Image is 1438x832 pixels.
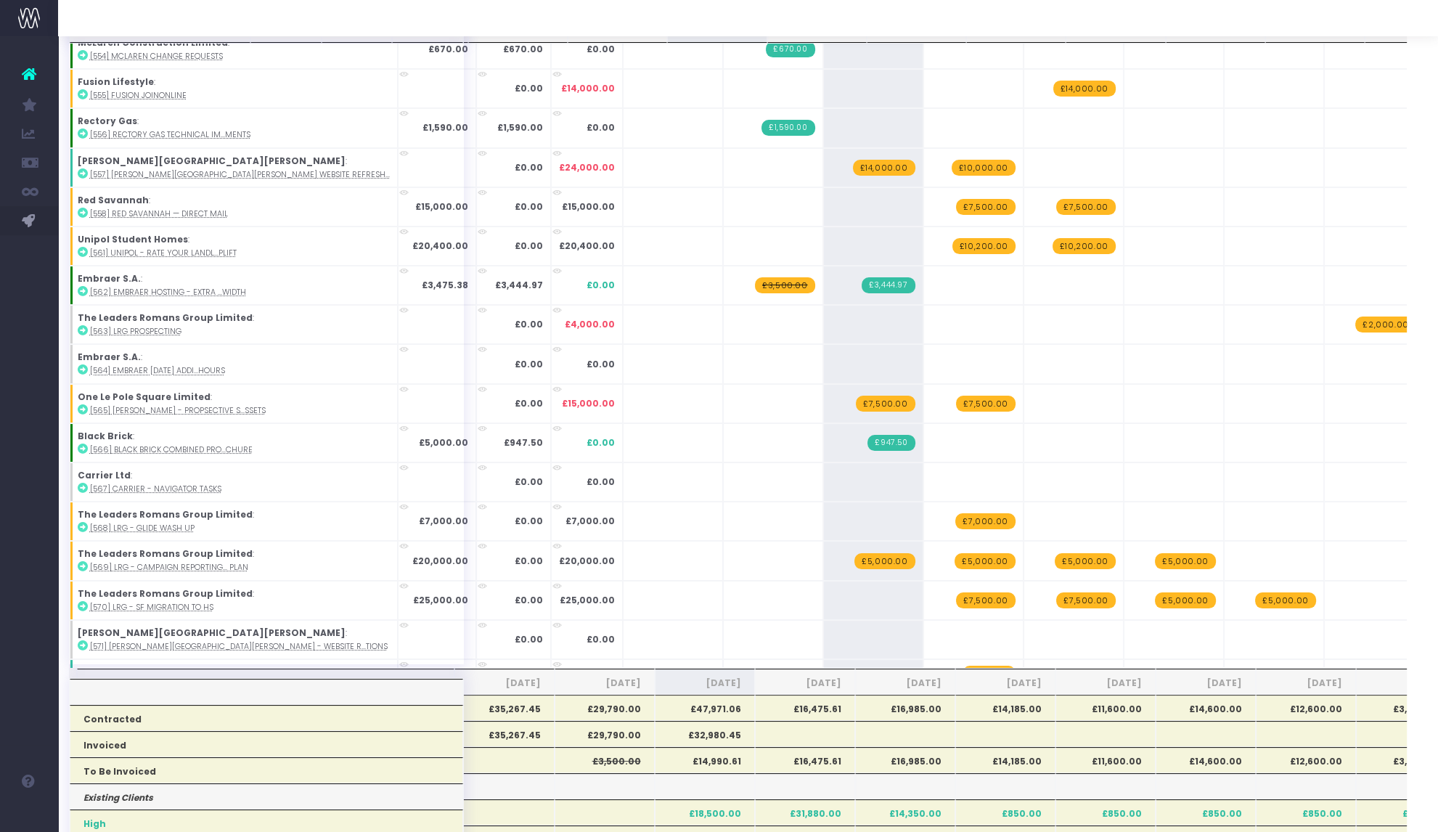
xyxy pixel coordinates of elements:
strong: Black Brick [78,430,133,442]
th: £16,475.61 [755,747,855,773]
span: wayahead Revenue Forecast Item [1055,553,1115,569]
strong: £5,000.00 [419,436,468,449]
abbr: [564] Embraer August 2025 Additional CR hours [90,365,225,376]
span: Streamtime Invoice: 761 – [554] McLaren Change Requests [766,41,814,57]
span: [DATE] [1169,677,1242,690]
th: £31,880.00 [755,799,855,825]
span: wayahead Revenue Forecast Item [955,553,1015,569]
abbr: [568] LRG - Glide wash up [90,523,195,534]
span: Streamtime Invoice: 767 – [562] Embraer hosting - extra bandwidth [862,277,915,293]
span: Streamtime Invoice: 769 – [566] Black Brick Combined Property Management Brochure [867,435,915,451]
td: : [70,541,398,580]
span: [DATE] [1270,677,1342,690]
abbr: [567] Carrier - Navigator tasks [90,484,221,494]
strong: £0.00 [515,82,543,94]
strong: £0.00 [515,397,543,409]
strong: £670.00 [428,43,468,55]
th: £47,971.06 [655,695,755,721]
strong: £3,444.97 [495,279,543,291]
span: wayahead Revenue Forecast Item [956,396,1015,412]
td: : [70,344,398,383]
th: £14,600.00 [1156,695,1256,721]
th: Contracted [70,705,463,731]
span: £0.00 [587,121,615,134]
td: : [70,502,398,541]
th: £14,990.61 [655,747,755,773]
strong: [PERSON_NAME][GEOGRAPHIC_DATA][PERSON_NAME] [78,627,346,639]
th: £35,267.45 [454,695,555,721]
strong: Red Savannah [78,194,149,206]
strong: £1,590.00 [497,121,543,134]
span: wayahead Revenue Forecast Item [1155,592,1215,608]
td: : [70,187,398,227]
th: £14,350.00 [855,799,955,825]
th: £14,600.00 [1156,747,1256,773]
strong: £3,475.38 [422,279,468,291]
abbr: [566] Black Brick Combined Property Management Brochure [90,444,253,455]
span: [DATE] [568,677,641,690]
abbr: [557] Langham Hall Website Refresh [90,169,390,180]
span: wayahead Revenue Forecast Item [956,199,1015,215]
span: £0.00 [587,279,615,292]
strong: £670.00 [503,43,543,55]
abbr: [561] Unipol - Rate your Landlord Uplift [90,248,237,258]
abbr: [570] LRG - SF migration to HS [90,602,213,613]
span: £4,000.00 [565,318,615,331]
span: £0.00 [587,358,615,371]
th: £11,600.00 [1055,747,1156,773]
strong: £20,400.00 [412,240,468,252]
strong: Unipol Student Homes [78,233,188,245]
td: : [70,620,398,659]
strong: £947.50 [504,436,543,449]
td: : [70,305,398,344]
span: wayahead Revenue Forecast Item [1053,81,1116,97]
th: £18,500.00 [655,799,755,825]
td: : [70,266,398,305]
strong: [PERSON_NAME][GEOGRAPHIC_DATA][PERSON_NAME] [78,155,346,167]
span: £0.00 [587,43,615,56]
abbr: [563] LRG prospecting [90,326,181,337]
span: wayahead Revenue Forecast Item [1056,199,1115,215]
span: £14,000.00 [561,82,615,95]
td: : [70,384,398,423]
strong: £25,000.00 [413,594,468,606]
span: £20,400.00 [559,240,615,253]
td: : [70,227,398,266]
strong: £0.00 [515,515,543,527]
strong: £0.00 [515,555,543,567]
th: £35,267.45 [454,721,555,747]
span: wayahead Revenue Forecast Item [854,553,915,569]
span: £15,000.00 [562,397,615,410]
span: wayahead Revenue Forecast Item [853,160,915,176]
span: Streamtime Invoice: 760 – [556] Rectory Gas Technical Improvements [761,120,814,136]
strong: Fusion Lifestyle [78,76,154,88]
td: : [70,659,398,704]
strong: £7,000.00 [419,515,468,527]
img: images/default_profile_image.png [18,803,40,825]
span: wayahead Revenue Forecast Item [856,396,915,412]
th: £11,600.00 [1055,695,1156,721]
th: £850.00 [1055,799,1156,825]
span: £24,000.00 [559,161,615,174]
abbr: [558] Red Savannah — direct mail [90,208,228,219]
span: £0.00 [587,476,615,489]
i: Existing Clients [83,791,153,804]
abbr: [554] McLaren Change Requests [90,51,223,62]
span: [DATE] [468,677,541,690]
strong: £0.00 [515,200,543,213]
th: £29,790.00 [555,695,655,721]
strong: One Le Pole Square Limited [78,391,211,403]
span: wayahead Revenue Forecast Item [1056,592,1115,608]
strong: £0.00 [515,318,543,330]
th: £850.00 [955,799,1055,825]
strong: The Leaders Romans Group Limited [78,547,253,560]
td: : [70,108,398,147]
span: [DATE] [669,677,741,690]
span: [DATE] [869,677,941,690]
span: £25,000.00 [560,594,615,607]
th: £12,600.00 [1256,747,1356,773]
td: : [70,423,398,462]
th: £14,185.00 [955,747,1055,773]
th: To Be Invoiced [70,757,463,783]
span: £0.00 [587,633,615,646]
